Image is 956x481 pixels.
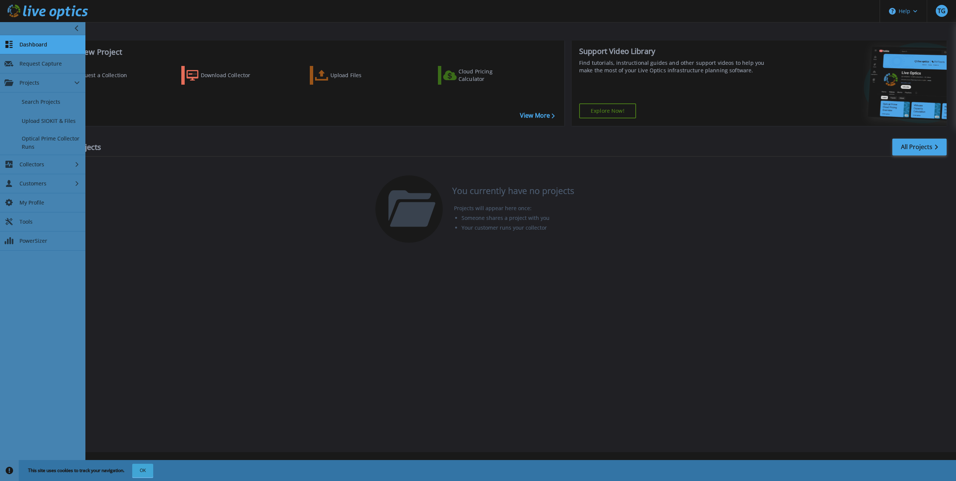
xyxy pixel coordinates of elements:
a: View More [520,112,555,119]
div: Cloud Pricing Calculator [459,68,518,83]
span: Projects [19,79,39,86]
div: Request a Collection [75,68,134,83]
li: Projects will appear here once: [454,203,574,213]
span: Customers [19,180,46,187]
button: OK [132,464,153,477]
a: Upload Files [310,66,393,85]
a: Download Collector [181,66,265,85]
div: Download Collector [201,68,261,83]
div: Upload Files [330,68,390,83]
div: Support Video Library [579,46,773,56]
h3: You currently have no projects [452,187,574,195]
span: My Profile [19,199,44,206]
li: Someone shares a project with you [462,213,574,223]
span: This site uses cookies to track your navigation. [21,464,153,477]
a: All Projects [892,139,947,155]
a: Request a Collection [53,66,137,85]
span: TG [938,8,946,14]
h3: Start a New Project [53,48,554,56]
span: Request Capture [19,60,62,67]
span: Tools [19,218,33,225]
a: Cloud Pricing Calculator [438,66,521,85]
a: Explore Now! [579,103,636,118]
div: Find tutorials, instructional guides and other support videos to help you make the most of your L... [579,59,773,74]
span: Dashboard [19,41,47,48]
li: Your customer runs your collector [462,223,574,233]
span: PowerSizer [19,238,47,244]
span: Collectors [19,161,44,168]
